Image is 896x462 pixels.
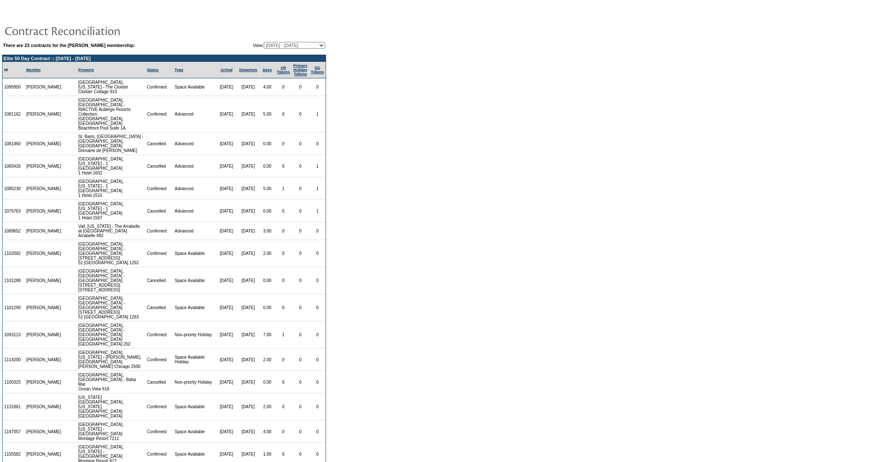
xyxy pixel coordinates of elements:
td: [PERSON_NAME] [25,393,63,421]
td: 0 [275,393,292,421]
td: 0 [275,78,292,96]
td: Cancelled [145,133,173,155]
td: 1093113 [3,321,25,349]
td: Space Available [173,393,216,421]
td: 0 [309,78,326,96]
td: 0 [292,155,310,177]
td: 0.00 [260,267,275,294]
td: 0 [292,240,310,267]
td: [DATE] [216,222,237,240]
td: Cancelled [145,155,173,177]
td: 0 [309,421,326,443]
td: [DATE] [237,222,260,240]
td: 2.00 [260,240,275,267]
td: 0 [309,267,326,294]
td: [DATE] [237,393,260,421]
td: [GEOGRAPHIC_DATA], [GEOGRAPHIC_DATA] - [GEOGRAPHIC_DATA][STREET_ADDRESS] 51 [GEOGRAPHIC_DATA] 1263 [77,294,145,321]
td: [DATE] [237,78,260,96]
td: 0 [292,321,310,349]
td: [DATE] [237,371,260,393]
a: Days [263,68,272,72]
a: Property [78,68,94,72]
td: 0 [275,349,292,371]
td: 1081162 [3,96,25,133]
td: 0 [309,294,326,321]
a: Member [26,68,41,72]
td: [GEOGRAPHIC_DATA], [GEOGRAPHIC_DATA] - [GEOGRAPHIC_DATA] [GEOGRAPHIC_DATA] [GEOGRAPHIC_DATA] 202 [77,321,145,349]
td: [DATE] [237,321,260,349]
td: Non-priority Holiday [173,371,216,393]
td: 1114200 [3,349,25,371]
td: Id [3,62,25,78]
td: 0.00 [260,200,275,222]
td: Confirmed [145,96,173,133]
td: 4.00 [260,421,275,443]
td: 0 [275,421,292,443]
td: 1100325 [3,371,25,393]
td: 1 [309,177,326,200]
td: 0 [309,393,326,421]
td: 2.00 [260,393,275,421]
td: 0 [309,349,326,371]
a: Status [147,68,159,72]
td: [GEOGRAPHIC_DATA], [US_STATE] - 1 [GEOGRAPHIC_DATA] 1 Hotel 1602 [77,155,145,177]
td: [PERSON_NAME] [25,222,63,240]
td: Space Available [173,240,216,267]
td: [GEOGRAPHIC_DATA], [US_STATE] - 1 [GEOGRAPHIC_DATA] 1 Hotel 1507 [77,200,145,222]
td: Confirmed [145,177,173,200]
td: [DATE] [237,349,260,371]
td: 0 [309,133,326,155]
td: St. Barts, [GEOGRAPHIC_DATA] - [GEOGRAPHIC_DATA], [GEOGRAPHIC_DATA] Domaine de [PERSON_NAME] [77,133,145,155]
td: 5.00 [260,96,275,133]
td: [DATE] [237,240,260,267]
img: pgTtlContractReconciliation.gif [4,22,174,39]
td: 0 [292,222,310,240]
td: [GEOGRAPHIC_DATA], [US_STATE] - [PERSON_NAME][GEOGRAPHIC_DATA] [PERSON_NAME] Chicago 2500 [77,349,145,371]
td: [US_STATE][GEOGRAPHIC_DATA], [US_STATE][GEOGRAPHIC_DATA] [GEOGRAPHIC_DATA] [77,393,145,421]
td: Confirmed [145,78,173,96]
td: Advanced [173,96,216,133]
td: [GEOGRAPHIC_DATA], [GEOGRAPHIC_DATA] - INACTIVE Auberge Resorts Collection: [GEOGRAPHIC_DATA], [G... [77,96,145,133]
td: 0 [292,393,310,421]
td: Cancelled [145,267,173,294]
td: 1076763 [3,200,25,222]
td: [DATE] [216,294,237,321]
td: 0 [275,155,292,177]
td: Cancelled [145,371,173,393]
td: Space Available [173,78,216,96]
td: 0 [292,177,310,200]
td: [GEOGRAPHIC_DATA], [GEOGRAPHIC_DATA] - [GEOGRAPHIC_DATA][STREET_ADDRESS] 51 [GEOGRAPHIC_DATA] 1262 [77,240,145,267]
td: Space Available [173,421,216,443]
td: [GEOGRAPHIC_DATA], [GEOGRAPHIC_DATA] - Baha Mar Ocean View 618 [77,371,145,393]
td: 1101288 [3,267,25,294]
td: [PERSON_NAME] [25,155,63,177]
td: [GEOGRAPHIC_DATA], [US_STATE] - 1 [GEOGRAPHIC_DATA] 1 Hotel 1515 [77,177,145,200]
td: 0 [292,267,310,294]
td: 0 [292,421,310,443]
td: [DATE] [237,294,260,321]
td: 0 [292,294,310,321]
td: [PERSON_NAME] [25,349,63,371]
td: 0.00 [260,371,275,393]
td: [DATE] [216,240,237,267]
a: SGTokens [311,66,324,74]
td: Confirmed [145,240,173,267]
b: There are 23 contracts for the [PERSON_NAME] membership: [3,43,135,48]
td: Advanced [173,222,216,240]
a: Primary HolidayTokens [293,64,308,76]
td: 1095850 [3,78,25,96]
a: ARTokens [277,66,290,74]
td: [DATE] [216,200,237,222]
td: 2.00 [260,349,275,371]
td: [DATE] [216,421,237,443]
td: [PERSON_NAME] [25,371,63,393]
td: 0 [309,371,326,393]
td: Cancelled [145,200,173,222]
td: [DATE] [216,155,237,177]
td: [DATE] [237,421,260,443]
td: 0.00 [260,294,275,321]
td: Space Available [173,267,216,294]
td: [DATE] [216,133,237,155]
a: Type [175,68,183,72]
td: Confirmed [145,321,173,349]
